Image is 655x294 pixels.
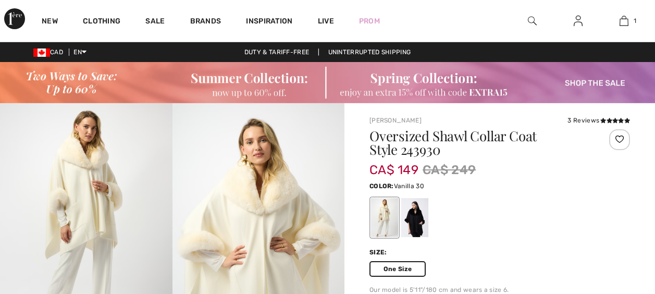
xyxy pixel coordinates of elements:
[369,261,426,277] span: One Size
[528,15,537,27] img: search the website
[620,15,628,27] img: My Bag
[33,48,50,57] img: Canadian Dollar
[369,129,587,156] h1: Oversized Shawl Collar Coat Style 243930
[42,17,58,28] a: New
[190,17,221,28] a: Brands
[565,15,591,28] a: Sign In
[33,48,67,56] span: CAD
[401,198,428,237] div: Black
[369,182,394,190] span: Color:
[145,17,165,28] a: Sale
[4,8,25,29] img: 1ère Avenue
[369,248,389,257] div: Size:
[634,16,636,26] span: 1
[73,48,86,56] span: EN
[369,152,418,177] span: CA$ 149
[246,17,292,28] span: Inspiration
[394,182,424,190] span: Vanilla 30
[423,161,476,179] span: CA$ 249
[601,15,646,27] a: 1
[83,17,120,28] a: Clothing
[369,117,422,124] a: [PERSON_NAME]
[359,16,380,27] a: Prom
[371,198,398,237] div: Vanilla 30
[574,15,583,27] img: My Info
[567,116,630,125] div: 3 Reviews
[318,16,334,27] a: Live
